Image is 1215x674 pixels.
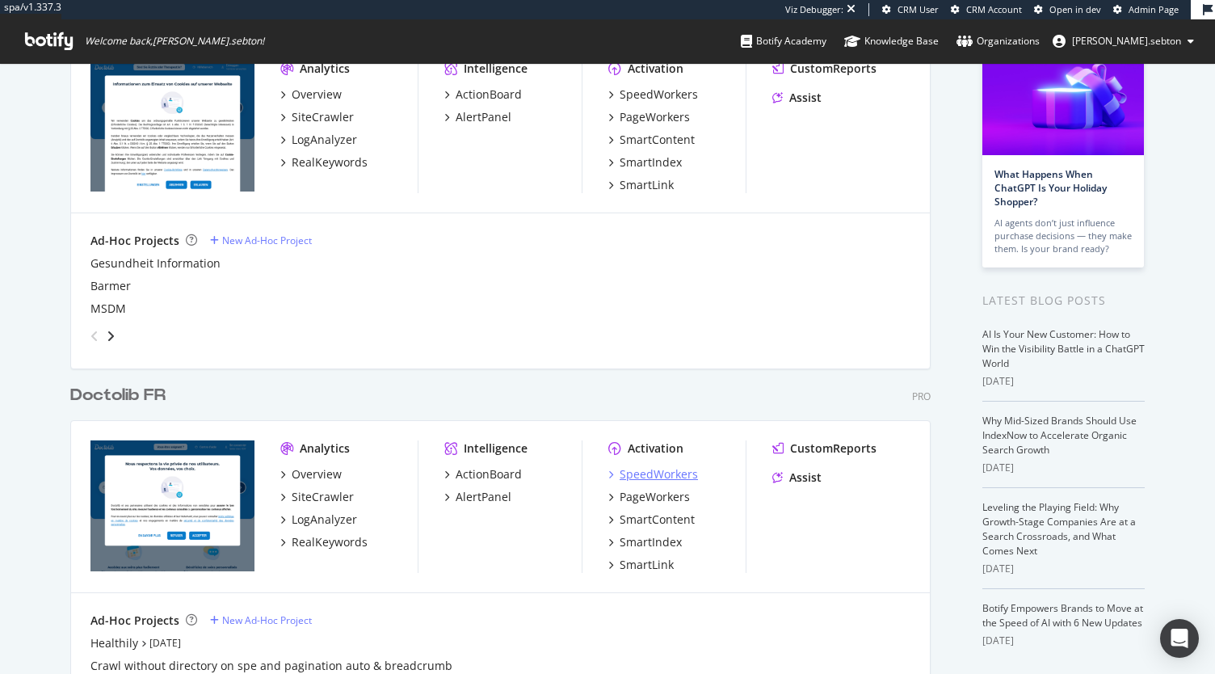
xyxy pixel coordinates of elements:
[90,278,131,294] a: Barmer
[982,601,1143,630] a: Botify Empowers Brands to Move at the Speed of AI with 6 New Updates
[292,534,368,550] div: RealKeywords
[951,3,1022,16] a: CRM Account
[882,3,939,16] a: CRM User
[982,634,1145,648] div: [DATE]
[444,109,511,125] a: AlertPanel
[741,33,826,49] div: Botify Academy
[790,440,877,457] div: CustomReports
[464,61,528,77] div: Intelligence
[1160,619,1199,658] div: Open Intercom Messenger
[608,86,698,103] a: SpeedWorkers
[620,534,682,550] div: SmartIndex
[982,562,1145,576] div: [DATE]
[912,390,931,403] div: Pro
[90,440,254,571] img: doctolib.fr
[280,534,368,550] a: RealKeywords
[292,154,368,171] div: RealKeywords
[1049,3,1101,15] span: Open in dev
[620,177,674,193] div: SmartLink
[444,86,522,103] a: ActionBoard
[1040,28,1207,54] button: [PERSON_NAME].sebton
[628,61,683,77] div: Activation
[292,86,342,103] div: Overview
[772,440,877,457] a: CustomReports
[789,90,822,106] div: Assist
[456,466,522,482] div: ActionBoard
[456,109,511,125] div: AlertPanel
[982,374,1145,389] div: [DATE]
[222,613,312,627] div: New Ad-Hoc Project
[292,489,354,505] div: SiteCrawler
[464,440,528,457] div: Intelligence
[1072,34,1181,48] span: anne.sebton
[620,132,695,148] div: SmartContent
[70,384,172,407] a: Doctolib FR
[608,154,682,171] a: SmartIndex
[292,109,354,125] div: SiteCrawler
[456,86,522,103] div: ActionBoard
[789,470,822,486] div: Assist
[956,33,1040,49] div: Organizations
[982,27,1144,155] img: What Happens When ChatGPT Is Your Holiday Shopper?
[149,636,181,650] a: [DATE]
[956,19,1040,63] a: Organizations
[1113,3,1179,16] a: Admin Page
[772,90,822,106] a: Assist
[790,61,877,77] div: CustomReports
[1034,3,1101,16] a: Open in dev
[608,132,695,148] a: SmartContent
[772,61,877,77] a: CustomReports
[994,217,1132,255] div: AI agents don’t just influence purchase decisions — they make them. Is your brand ready?
[292,512,357,528] div: LogAnalyzer
[982,327,1145,370] a: AI Is Your New Customer: How to Win the Visibility Battle in a ChatGPT World
[608,557,674,573] a: SmartLink
[280,489,354,505] a: SiteCrawler
[608,466,698,482] a: SpeedWorkers
[982,461,1145,475] div: [DATE]
[90,301,126,317] a: MSDM
[620,109,690,125] div: PageWorkers
[280,466,342,482] a: Overview
[84,323,105,349] div: angle-left
[444,489,511,505] a: AlertPanel
[772,470,822,486] a: Assist
[620,86,698,103] div: SpeedWorkers
[620,489,690,505] div: PageWorkers
[620,466,698,482] div: SpeedWorkers
[785,3,843,16] div: Viz Debugger:
[70,384,166,407] div: Doctolib FR
[280,86,342,103] a: Overview
[741,19,826,63] a: Botify Academy
[292,132,357,148] div: LogAnalyzer
[994,167,1107,209] a: What Happens When ChatGPT Is Your Holiday Shopper?
[608,489,690,505] a: PageWorkers
[300,440,350,457] div: Analytics
[210,613,312,627] a: New Ad-Hoc Project
[1129,3,1179,15] span: Admin Page
[280,132,357,148] a: LogAnalyzer
[982,292,1145,310] div: Latest Blog Posts
[844,33,939,49] div: Knowledge Base
[90,635,138,651] a: Healthily
[90,61,254,192] img: doctolib.de
[90,233,179,249] div: Ad-Hoc Projects
[982,414,1137,457] a: Why Mid-Sized Brands Should Use IndexNow to Accelerate Organic Search Growth
[292,466,342,482] div: Overview
[90,255,221,272] a: Gesundheit Information
[608,177,674,193] a: SmartLink
[620,154,682,171] div: SmartIndex
[222,234,312,247] div: New Ad-Hoc Project
[300,61,350,77] div: Analytics
[608,534,682,550] a: SmartIndex
[608,109,690,125] a: PageWorkers
[90,658,452,674] a: Crawl without directory on spe and pagination auto & breadcrumb
[456,489,511,505] div: AlertPanel
[898,3,939,15] span: CRM User
[966,3,1022,15] span: CRM Account
[280,154,368,171] a: RealKeywords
